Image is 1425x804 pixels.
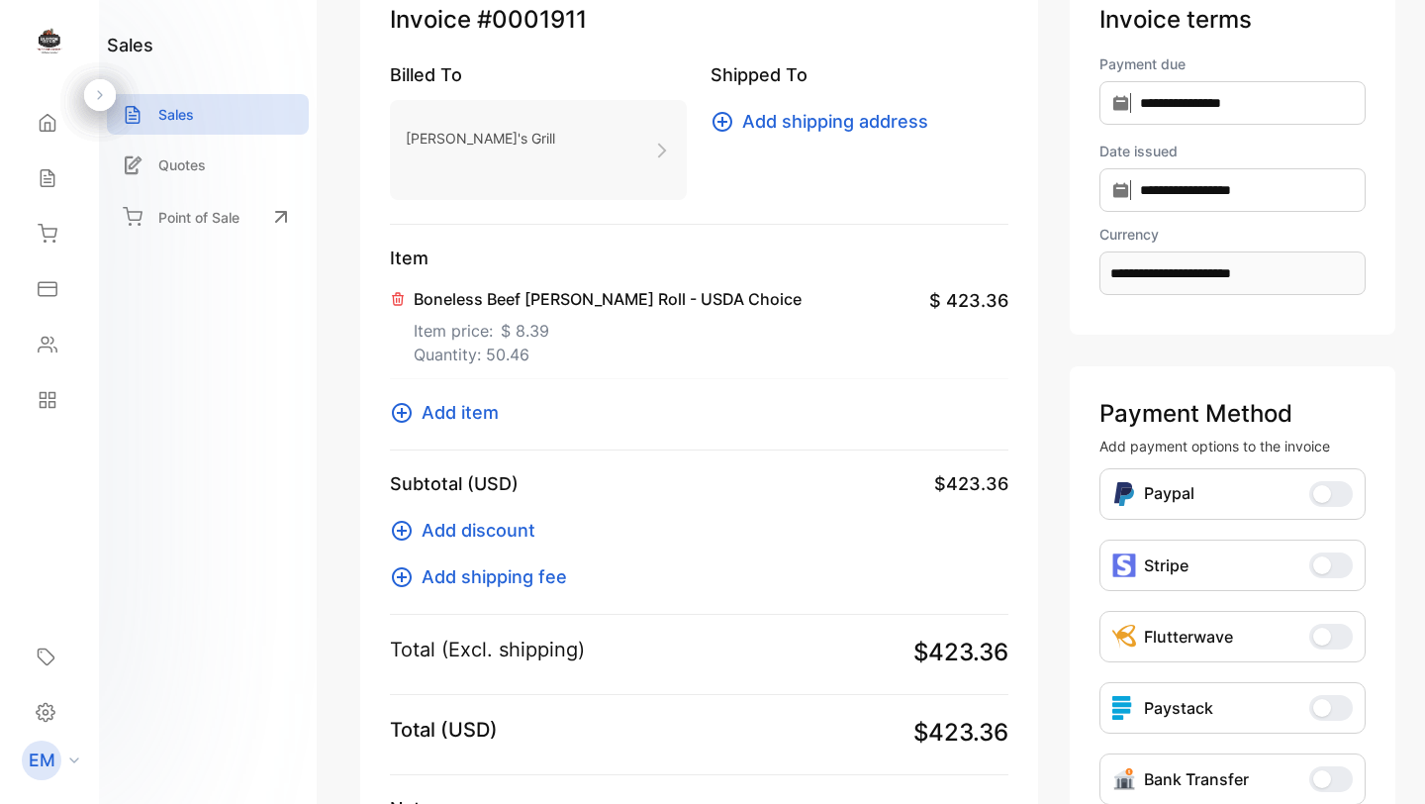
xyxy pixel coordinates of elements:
label: Payment due [1099,53,1366,74]
p: Quotes [158,154,206,175]
button: Open LiveChat chat widget [16,8,75,67]
img: Icon [1112,481,1136,507]
p: Payment Method [1099,396,1366,432]
p: Quantity: 50.46 [414,343,802,366]
p: EM [29,748,55,773]
label: Date issued [1099,141,1366,161]
span: Add item [422,399,499,426]
button: Add discount [390,517,547,544]
p: Paypal [1144,481,1194,507]
button: Add shipping fee [390,563,579,590]
p: Point of Sale [158,207,239,228]
span: Add shipping address [742,108,928,135]
p: Total (USD) [390,715,498,745]
img: Icon [1112,767,1136,791]
h1: sales [107,32,153,58]
button: Add item [390,399,511,426]
span: $423.36 [913,715,1008,751]
p: Invoice [390,2,1008,38]
p: Paystack [1144,696,1213,720]
span: $423.36 [934,470,1008,497]
div: New messages notification [56,3,80,27]
p: Sales [158,104,194,125]
img: Icon [1112,625,1136,649]
p: [PERSON_NAME]'s Grill [406,124,555,152]
p: Add payment options to the invoice [1099,436,1366,456]
p: Stripe [1144,553,1188,577]
p: Item price: [414,311,802,343]
p: Item [390,245,1008,271]
span: Add shipping fee [422,563,567,590]
p: Shipped To [711,61,1007,88]
span: Add discount [422,517,535,544]
p: Boneless Beef [PERSON_NAME] Roll - USDA Choice [414,287,802,311]
span: $ 423.36 [929,287,1008,314]
p: Flutterwave [1144,625,1233,649]
p: Total (Excl. shipping) [390,635,585,664]
button: Add shipping address [711,108,940,135]
label: Currency [1099,224,1366,245]
span: #0001911 [477,2,587,38]
p: Subtotal (USD) [390,470,519,497]
p: Billed To [390,61,687,88]
a: Point of Sale [107,195,309,239]
img: icon [1112,553,1136,577]
a: Quotes [107,145,309,185]
span: $423.36 [913,635,1008,670]
p: Bank Transfer [1144,767,1249,791]
a: Sales [107,94,309,135]
span: $ 8.39 [501,319,549,343]
p: Invoice terms [1099,2,1366,38]
img: icon [1112,696,1136,720]
img: logo [35,26,64,55]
